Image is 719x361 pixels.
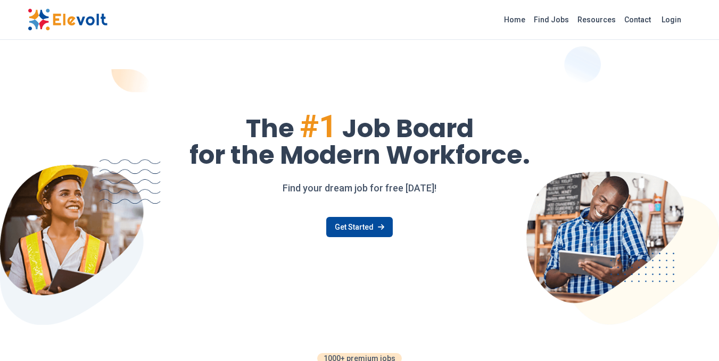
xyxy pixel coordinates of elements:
p: Find your dream job for free [DATE]! [28,181,692,196]
a: Contact [620,11,655,28]
span: #1 [300,107,337,145]
a: Login [655,9,688,30]
a: Home [500,11,530,28]
a: Resources [573,11,620,28]
a: Find Jobs [530,11,573,28]
a: Get Started [326,217,393,237]
h1: The Job Board for the Modern Workforce. [28,111,692,168]
img: Elevolt [28,9,108,31]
